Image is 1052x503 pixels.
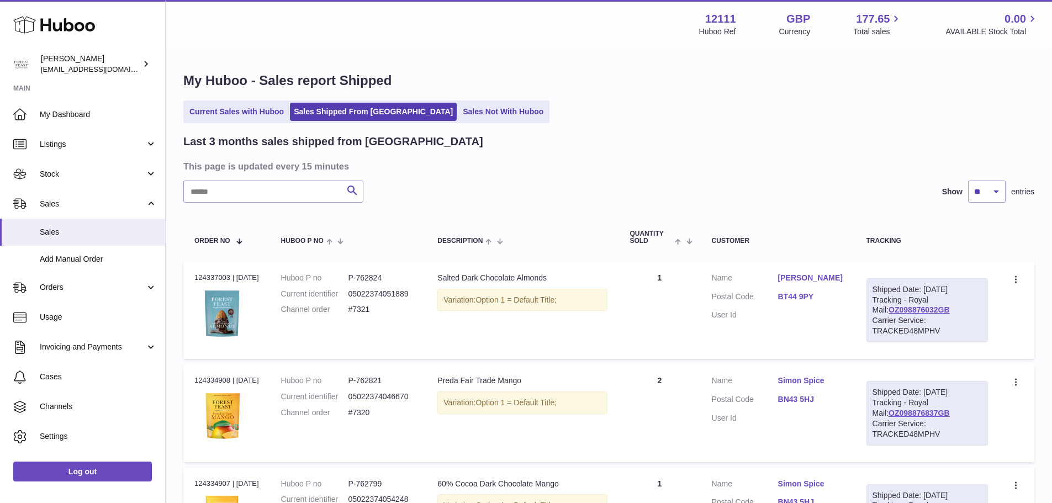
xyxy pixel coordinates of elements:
div: Preda Fair Trade Mango [437,375,607,386]
span: Add Manual Order [40,254,157,264]
span: Sales [40,199,145,209]
dt: Postal Code [712,292,778,305]
span: Channels [40,401,157,412]
a: BN43 5HJ [778,394,844,405]
span: Description [437,237,483,245]
dd: P-762821 [348,375,415,386]
span: AVAILABLE Stock Total [945,27,1039,37]
a: Sales Not With Huboo [459,103,547,121]
dt: Channel order [281,407,348,418]
span: Settings [40,431,157,442]
td: 1 [618,262,700,359]
span: [EMAIL_ADDRESS][DOMAIN_NAME] [41,65,162,73]
label: Show [942,187,963,197]
div: Shipped Date: [DATE] [873,490,982,501]
img: internalAdmin-12111@internal.huboo.com [13,56,30,72]
a: Sales Shipped From [GEOGRAPHIC_DATA] [290,103,457,121]
a: Simon Spice [778,479,844,489]
img: MangoFOP.png [194,389,250,444]
div: Salted Dark Chocolate Almonds [437,273,607,283]
div: Variation: [437,391,607,414]
dt: Name [712,273,778,286]
span: Orders [40,282,145,293]
img: FF-6723-PREMIUM-DARK-CHOC-ALMONDS-1024x1024.png [194,286,250,341]
dt: Huboo P no [281,273,348,283]
dt: Current identifier [281,289,348,299]
a: Current Sales with Huboo [186,103,288,121]
a: 0.00 AVAILABLE Stock Total [945,12,1039,37]
div: Carrier Service: TRACKED48MPHV [873,419,982,440]
a: 177.65 Total sales [853,12,902,37]
a: Simon Spice [778,375,844,386]
h1: My Huboo - Sales report Shipped [183,72,1034,89]
span: Option 1 = Default Title; [475,295,557,304]
span: Order No [194,237,230,245]
div: Tracking [866,237,988,245]
dd: P-762824 [348,273,415,283]
a: BT44 9PY [778,292,844,302]
dd: 05022374051889 [348,289,415,299]
span: My Dashboard [40,109,157,120]
dt: User Id [712,413,778,423]
span: Quantity Sold [630,230,672,245]
dd: #7321 [348,304,415,315]
div: 60% Cocoa Dark Chocolate Mango [437,479,607,489]
dt: Postal Code [712,394,778,407]
div: Carrier Service: TRACKED48MPHV [873,315,982,336]
div: Tracking - Royal Mail: [866,381,988,445]
span: 177.65 [856,12,890,27]
span: Usage [40,312,157,322]
span: Sales [40,227,157,237]
span: Invoicing and Payments [40,342,145,352]
dt: User Id [712,310,778,320]
span: Huboo P no [281,237,324,245]
h2: Last 3 months sales shipped from [GEOGRAPHIC_DATA] [183,134,483,149]
div: 124334908 | [DATE] [194,375,259,385]
span: Cases [40,372,157,382]
dt: Huboo P no [281,479,348,489]
div: Customer [712,237,844,245]
div: 124334907 | [DATE] [194,479,259,489]
div: [PERSON_NAME] [41,54,140,75]
span: Listings [40,139,145,150]
dd: 05022374046670 [348,391,415,402]
div: Variation: [437,289,607,311]
span: Total sales [853,27,902,37]
span: Stock [40,169,145,179]
div: Tracking - Royal Mail: [866,278,988,342]
a: OZ098876032GB [889,305,950,314]
div: 124337003 | [DATE] [194,273,259,283]
dt: Channel order [281,304,348,315]
span: 0.00 [1005,12,1026,27]
dt: Name [712,479,778,492]
a: Log out [13,462,152,481]
a: OZ098876837GB [889,409,950,417]
a: [PERSON_NAME] [778,273,844,283]
h3: This page is updated every 15 minutes [183,160,1032,172]
dd: P-762799 [348,479,415,489]
div: Shipped Date: [DATE] [873,284,982,295]
span: entries [1011,187,1034,197]
div: Shipped Date: [DATE] [873,387,982,398]
div: Currency [779,27,811,37]
div: Huboo Ref [699,27,736,37]
dd: #7320 [348,407,415,418]
strong: 12111 [705,12,736,27]
dt: Huboo P no [281,375,348,386]
span: Option 1 = Default Title; [475,398,557,407]
dt: Name [712,375,778,389]
strong: GBP [786,12,810,27]
td: 2 [618,364,700,462]
dt: Current identifier [281,391,348,402]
